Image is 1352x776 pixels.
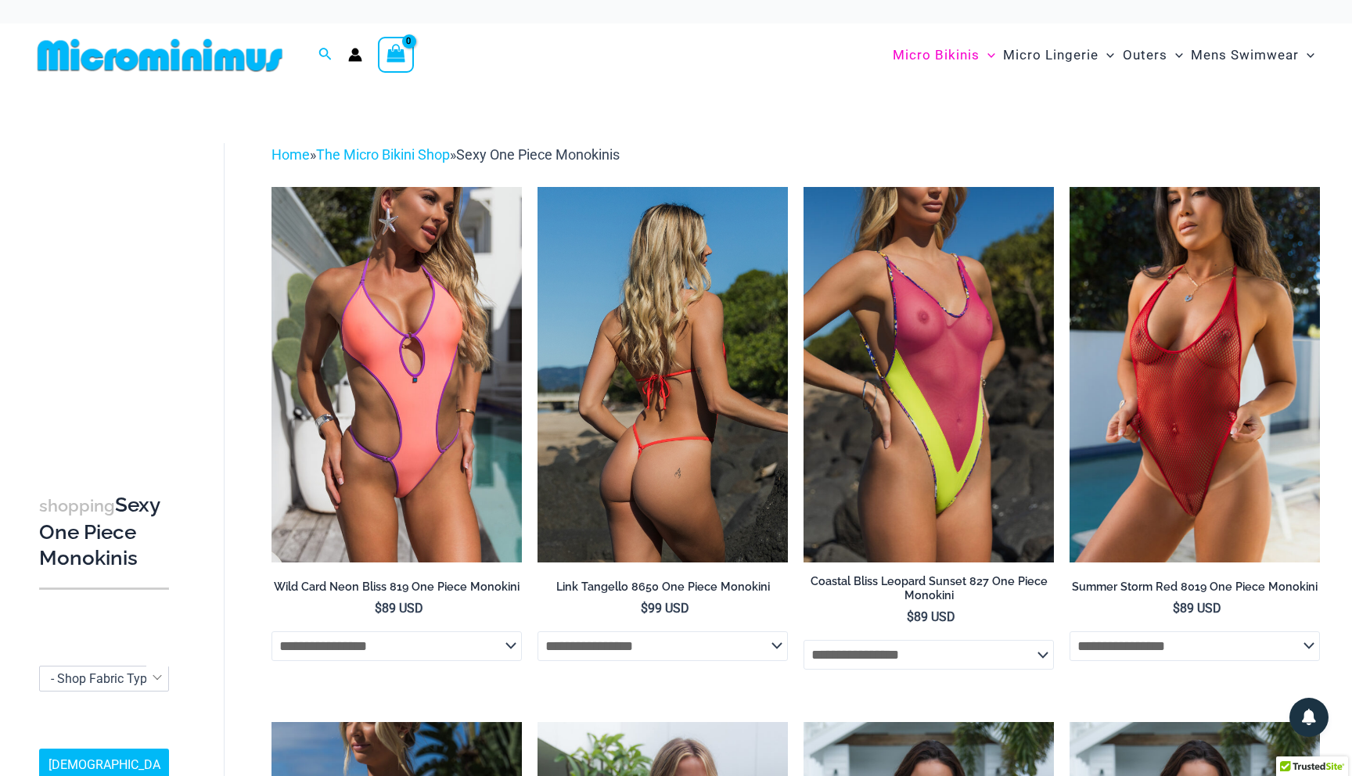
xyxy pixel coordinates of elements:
[318,45,333,65] a: Search icon link
[538,580,788,600] a: Link Tangello 8650 One Piece Monokini
[1070,187,1320,562] a: Summer Storm Red 8019 One Piece 04Summer Storm Red 8019 One Piece 03Summer Storm Red 8019 One Pie...
[1187,31,1318,79] a: Mens SwimwearMenu ToggleMenu Toggle
[271,580,522,595] h2: Wild Card Neon Bliss 819 One Piece Monokini
[538,187,788,562] a: Link Tangello 8650 One Piece Monokini 11Link Tangello 8650 One Piece Monokini 12Link Tangello 865...
[316,146,450,163] a: The Micro Bikini Shop
[886,29,1321,81] nav: Site Navigation
[378,37,414,73] a: View Shopping Cart, empty
[804,187,1054,562] img: Coastal Bliss Leopard Sunset 827 One Piece Monokini 06
[1070,580,1320,595] h2: Summer Storm Red 8019 One Piece Monokini
[907,609,955,624] bdi: 89 USD
[375,601,382,616] span: $
[39,131,180,444] iframe: TrustedSite Certified
[39,496,115,516] span: shopping
[1173,601,1221,616] bdi: 89 USD
[348,48,362,62] a: Account icon link
[40,666,168,691] span: - Shop Fabric Type
[39,666,169,692] span: - Shop Fabric Type
[1173,601,1180,616] span: $
[804,574,1054,603] h2: Coastal Bliss Leopard Sunset 827 One Piece Monokini
[538,187,788,562] img: Link Tangello 8650 One Piece Monokini 12
[456,146,620,163] span: Sexy One Piece Monokinis
[51,671,153,686] span: - Shop Fabric Type
[271,146,310,163] a: Home
[271,580,522,600] a: Wild Card Neon Bliss 819 One Piece Monokini
[999,31,1118,79] a: Micro LingerieMenu ToggleMenu Toggle
[889,31,999,79] a: Micro BikinisMenu ToggleMenu Toggle
[1123,35,1167,75] span: Outers
[980,35,995,75] span: Menu Toggle
[1299,35,1314,75] span: Menu Toggle
[271,146,620,163] span: » »
[271,187,522,562] a: Wild Card Neon Bliss 819 One Piece 04Wild Card Neon Bliss 819 One Piece 05Wild Card Neon Bliss 81...
[1191,35,1299,75] span: Mens Swimwear
[271,187,522,562] img: Wild Card Neon Bliss 819 One Piece 04
[375,601,423,616] bdi: 89 USD
[1003,35,1098,75] span: Micro Lingerie
[907,609,914,624] span: $
[641,601,648,616] span: $
[31,38,289,73] img: MM SHOP LOGO FLAT
[1070,187,1320,562] img: Summer Storm Red 8019 One Piece 04
[1119,31,1187,79] a: OutersMenu ToggleMenu Toggle
[39,492,169,572] h3: Sexy One Piece Monokinis
[1098,35,1114,75] span: Menu Toggle
[538,580,788,595] h2: Link Tangello 8650 One Piece Monokini
[804,187,1054,562] a: Coastal Bliss Leopard Sunset 827 One Piece Monokini 06Coastal Bliss Leopard Sunset 827 One Piece ...
[804,574,1054,609] a: Coastal Bliss Leopard Sunset 827 One Piece Monokini
[1167,35,1183,75] span: Menu Toggle
[641,601,689,616] bdi: 99 USD
[1070,580,1320,600] a: Summer Storm Red 8019 One Piece Monokini
[893,35,980,75] span: Micro Bikinis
